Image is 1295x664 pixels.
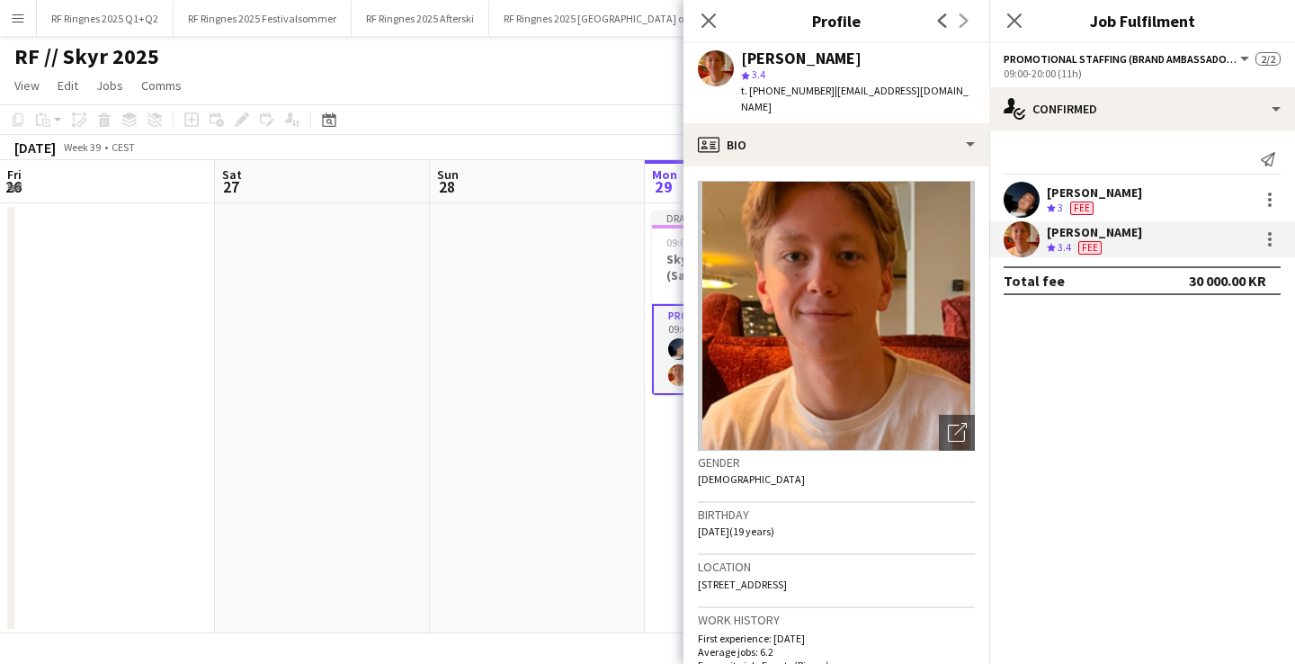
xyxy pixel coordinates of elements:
span: 09:00-20:00 (11h) [666,236,745,249]
a: View [7,74,47,97]
span: | [EMAIL_ADDRESS][DOMAIN_NAME] [741,84,969,113]
h3: Work history [698,612,975,628]
span: 2/2 [1255,52,1281,66]
div: Confirmed [989,87,1295,130]
div: [DATE] [14,139,56,157]
div: [PERSON_NAME] [741,50,862,67]
div: Total fee [1004,272,1065,290]
h3: Profile [683,9,989,32]
span: t. [PHONE_NUMBER] [741,84,835,97]
div: Bio [683,123,989,166]
app-card-role: Promotional Staffing (Brand Ambassadors)2/209:00-20:00 (11h)[PERSON_NAME][PERSON_NAME] [652,304,853,395]
span: 28 [434,176,459,197]
div: Crew has different fees then in role [1075,240,1105,256]
span: 3.4 [752,67,765,81]
img: Crew avatar or photo [698,181,975,451]
h1: RF // Skyr 2025 [14,43,159,70]
span: [STREET_ADDRESS] [698,578,787,591]
div: CEST [112,140,135,154]
app-job-card: Draft09:00-20:00 (11h)2/2Skyr [PERSON_NAME] løpet (Samlet vakt)1 RolePromotional Staffing (Brand ... [652,211,853,395]
span: 3.4 [1058,240,1071,254]
a: Edit [50,74,85,97]
button: RF Ringnes 2025 [GEOGRAPHIC_DATA] on-tour [489,1,728,36]
span: Sun [437,166,459,183]
div: Draft [652,211,853,225]
span: Fee [1070,202,1094,215]
span: Fri [7,166,22,183]
button: RF Ringnes 2025 Festivalsommer [174,1,352,36]
span: [DATE] (19 years) [698,525,774,538]
span: Sat [222,166,242,183]
h3: Gender [698,454,975,471]
div: 30 000.00 KR [1189,272,1266,290]
span: Fee [1078,241,1102,255]
span: 29 [649,176,677,197]
span: View [14,77,40,94]
div: Open photos pop-in [939,415,975,451]
h3: Job Fulfilment [989,9,1295,32]
button: RF Ringnes 2025 Q1+Q2 [37,1,174,36]
h3: Birthday [698,507,975,523]
span: [DEMOGRAPHIC_DATA] [698,472,805,486]
span: Jobs [96,77,123,94]
span: Promotional Staffing (Brand Ambassadors) [1004,52,1237,66]
span: Comms [141,77,182,94]
span: Week 39 [59,140,104,154]
span: 26 [4,176,22,197]
div: 09:00-20:00 (11h) [1004,67,1281,80]
div: Crew has different fees then in role [1067,201,1097,216]
span: Edit [58,77,78,94]
button: Promotional Staffing (Brand Ambassadors) [1004,52,1252,66]
span: 27 [219,176,242,197]
p: Average jobs: 6.2 [698,645,975,659]
span: 3 [1058,201,1063,214]
button: RF Ringnes 2025 Afterski [352,1,489,36]
div: [PERSON_NAME] [1047,184,1142,201]
a: Comms [134,74,189,97]
a: Jobs [89,74,130,97]
h3: Skyr [PERSON_NAME] løpet (Samlet vakt) [652,251,853,283]
div: [PERSON_NAME] [1047,224,1142,240]
h3: Location [698,559,975,575]
span: Mon [652,166,677,183]
p: First experience: [DATE] [698,632,975,645]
